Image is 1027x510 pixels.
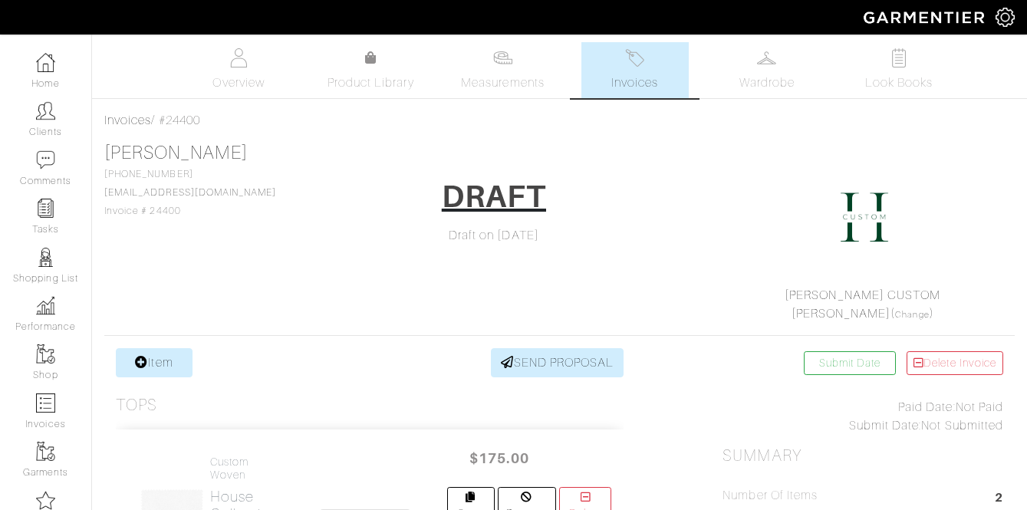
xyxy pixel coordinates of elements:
[36,491,55,510] img: companies-icon-14a0f246c7e91f24465de634b560f0151b0cc5c9ce11af5fac52e6d7d6371812.png
[907,351,1003,375] a: Delete Invoice
[317,49,424,92] a: Product Library
[461,74,545,92] span: Measurements
[898,400,956,414] span: Paid Date:
[856,4,996,31] img: garmentier-logo-header-white-b43fb05a5012e4ada735d5af1a66efaba907eab6374d6393d1fbf88cb4ef424d.png
[36,150,55,169] img: comment-icon-a0a6a9ef722e966f86d9cbdc48e553b5cf19dbc54f86b18d962a5391bc8f6eb6.png
[104,114,151,127] a: Invoices
[995,489,1003,509] span: 2
[845,42,953,98] a: Look Books
[895,310,929,319] a: Change
[36,248,55,267] img: stylists-icon-eb353228a002819b7ec25b43dbf5f0378dd9e0616d9560372ff212230b889e62.png
[581,42,689,98] a: Invoices
[210,456,284,482] h4: Custom Woven
[36,53,55,72] img: dashboard-icon-dbcd8f5a0b271acd01030246c82b418ddd0df26cd7fceb0bd07c9910d44c42f6.png
[229,48,249,67] img: basicinfo-40fd8af6dae0f16599ec9e87c0ef1c0a1fdea2edbe929e3d69a839185d80c458.svg
[723,489,818,503] h5: Number of Items
[432,173,556,226] a: DRAFT
[36,442,55,461] img: garments-icon-b7da505a4dc4fd61783c78ac3ca0ef83fa9d6f193b1c9dc38574b1d14d53ca28.png
[493,48,512,67] img: measurements-466bbee1fd09ba9460f595b01e5d73f9e2bff037440d3c8f018324cb6cdf7a4a.svg
[36,344,55,364] img: garments-icon-b7da505a4dc4fd61783c78ac3ca0ef83fa9d6f193b1c9dc38574b1d14d53ca28.png
[442,178,546,215] h1: DRAFT
[354,226,634,245] div: Draft on [DATE]
[36,393,55,413] img: orders-icon-0abe47150d42831381b5fb84f609e132dff9fe21cb692f30cb5eec754e2cba89.png
[453,442,545,475] span: $175.00
[104,187,276,198] a: [EMAIL_ADDRESS][DOMAIN_NAME]
[36,296,55,315] img: graph-8b7af3c665d003b59727f371ae50e7771705bf0c487971e6e97d053d13c5068d.png
[104,169,276,216] span: [PHONE_NUMBER] Invoice # 24400
[865,74,933,92] span: Look Books
[625,48,644,67] img: orders-27d20c2124de7fd6de4e0e44c1d41de31381a507db9b33961299e4e07d508b8c.svg
[996,8,1015,27] img: gear-icon-white-bd11855cb880d31180b6d7d6211b90ccbf57a29d726f0c71d8c61bd08dd39cc2.png
[804,351,896,375] a: Submit Date
[826,179,903,255] img: Xu4pDjgfsNsX2exS7cacv7QJ.png
[792,307,891,321] a: [PERSON_NAME]
[611,74,658,92] span: Invoices
[785,288,940,302] a: [PERSON_NAME] CUSTOM
[116,348,193,377] a: Item
[739,74,795,92] span: Wardrobe
[757,48,776,67] img: wardrobe-487a4870c1b7c33e795ec22d11cfc2ed9d08956e64fb3008fe2437562e282088.svg
[849,419,922,433] span: Submit Date:
[212,74,264,92] span: Overview
[104,143,248,163] a: [PERSON_NAME]
[36,101,55,120] img: clients-icon-6bae9207a08558b7cb47a8932f037763ab4055f8c8b6bfacd5dc20c3e0201464.png
[449,42,557,98] a: Measurements
[729,286,996,323] div: ( )
[185,42,292,98] a: Overview
[491,348,624,377] a: SEND PROPOSAL
[328,74,414,92] span: Product Library
[713,42,821,98] a: Wardrobe
[116,396,157,415] h3: Tops
[36,199,55,218] img: reminder-icon-8004d30b9f0a5d33ae49ab947aed9ed385cf756f9e5892f1edd6e32f2345188e.png
[104,111,1015,130] div: / #24400
[723,398,1003,435] div: Not Paid Not Submitted
[723,446,1003,466] h2: Summary
[889,48,908,67] img: todo-9ac3debb85659649dc8f770b8b6100bb5dab4b48dedcbae339e5042a72dfd3cc.svg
